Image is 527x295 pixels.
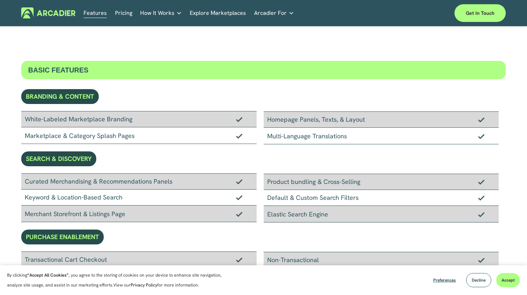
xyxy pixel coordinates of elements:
[264,174,499,190] div: Product bundling & Cross-Selling
[21,173,257,190] div: Curated Merchandising & Recommendations Panels
[236,195,242,200] img: Checkmark
[478,212,485,217] img: Checkmark
[254,7,294,18] a: folder dropdown
[478,195,485,200] img: Checkmark
[21,127,257,144] div: Marketplace & Category Splash Pages
[190,7,246,18] a: Explore Marketplaces
[264,128,499,144] div: Multi-Language Translations
[478,117,485,122] img: Checkmark
[84,7,107,18] a: Features
[454,4,506,22] a: Get in touch
[496,273,520,287] button: Accept
[21,206,257,222] div: Merchant Storefront & Listings Page
[21,7,75,18] img: Arcadier
[502,277,515,283] span: Accept
[236,179,242,184] img: Checkmark
[140,7,182,18] a: folder dropdown
[264,190,499,206] div: Default & Custom Search Filters
[131,282,157,288] a: Privacy Policy
[21,230,104,244] div: PURCHASE ENABLEMENT
[140,8,174,18] span: How It Works
[433,277,456,283] span: Preferences
[236,212,242,216] img: Checkmark
[236,257,242,262] img: Checkmark
[21,111,257,127] div: White-Labeled Marketplace Branding
[478,134,485,139] img: Checkmark
[27,272,69,278] strong: “Accept All Cookies”
[7,270,237,290] p: By clicking , you agree to the storing of cookies on your device to enhance site navigation, anal...
[21,89,99,104] div: BRANDING & CONTENT
[264,111,499,128] div: Homepage Panels, Texts, & Layout
[236,117,242,122] img: Checkmark
[254,8,287,18] span: Arcadier For
[21,251,257,268] div: Transactional Cart Checkout
[466,273,491,287] button: Decline
[478,258,485,262] img: Checkmark
[264,252,499,268] div: Non-Transactional
[236,133,242,138] img: Checkmark
[115,7,132,18] a: Pricing
[428,273,461,287] button: Preferences
[21,190,257,206] div: Keyword & Location-Based Search
[21,61,506,79] div: BASIC FEATURES
[264,206,499,222] div: Elastic Search Engine
[21,151,96,166] div: SEARCH & DISCOVERY
[478,179,485,184] img: Checkmark
[472,277,486,283] span: Decline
